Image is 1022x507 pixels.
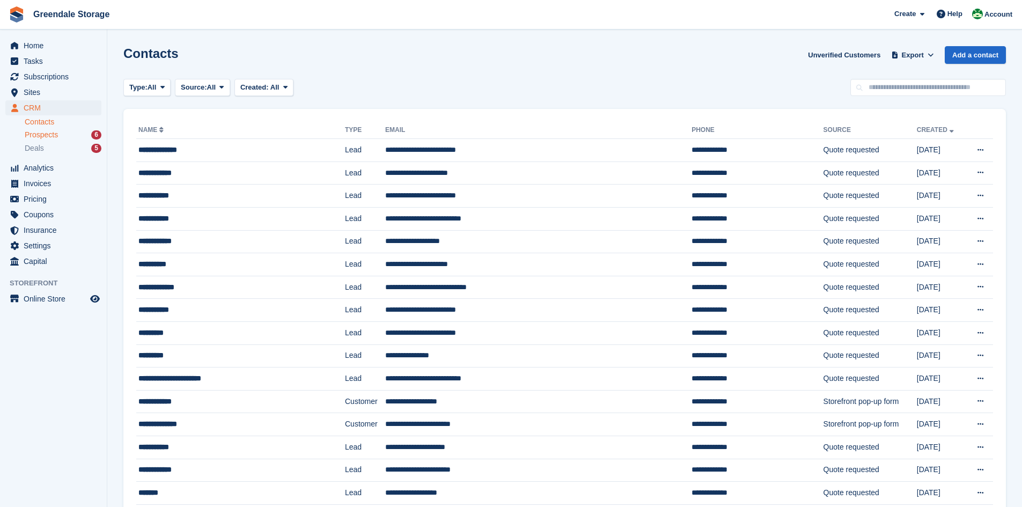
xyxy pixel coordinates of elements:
span: Capital [24,254,88,269]
td: [DATE] [917,161,965,185]
td: [DATE] [917,368,965,391]
th: Email [385,122,692,139]
td: Lead [345,344,385,368]
td: Lead [345,482,385,505]
td: Quote requested [824,139,917,162]
span: Sites [24,85,88,100]
td: Quote requested [824,253,917,276]
span: Prospects [25,130,58,140]
img: Jon [972,9,983,19]
td: [DATE] [917,207,965,230]
div: 6 [91,130,101,139]
span: Account [984,9,1012,20]
span: Help [947,9,962,19]
a: Add a contact [945,46,1006,64]
a: Created [917,126,956,134]
td: Lead [345,321,385,344]
span: Settings [24,238,88,253]
button: Type: All [123,79,171,97]
td: [DATE] [917,390,965,413]
td: Quote requested [824,368,917,391]
button: Export [889,46,936,64]
td: Lead [345,253,385,276]
td: Lead [345,230,385,253]
td: Quote requested [824,344,917,368]
span: Invoices [24,176,88,191]
td: Customer [345,390,385,413]
button: Created: All [234,79,293,97]
td: [DATE] [917,482,965,505]
td: Lead [345,436,385,459]
td: Lead [345,459,385,482]
th: Source [824,122,917,139]
td: [DATE] [917,344,965,368]
a: menu [5,160,101,175]
a: Greendale Storage [29,5,114,23]
td: [DATE] [917,230,965,253]
a: Preview store [89,292,101,305]
td: Storefront pop-up form [824,413,917,436]
button: Source: All [175,79,230,97]
th: Phone [692,122,823,139]
a: menu [5,85,101,100]
td: [DATE] [917,413,965,436]
a: menu [5,38,101,53]
span: Export [902,50,924,61]
span: Subscriptions [24,69,88,84]
a: menu [5,238,101,253]
td: Quote requested [824,299,917,322]
th: Type [345,122,385,139]
span: Insurance [24,223,88,238]
a: Contacts [25,117,101,127]
a: menu [5,207,101,222]
td: Quote requested [824,185,917,208]
span: Coupons [24,207,88,222]
td: Lead [345,368,385,391]
td: Lead [345,139,385,162]
span: Tasks [24,54,88,69]
td: Quote requested [824,459,917,482]
td: Lead [345,299,385,322]
span: All [207,82,216,93]
span: All [270,83,280,91]
span: Type: [129,82,148,93]
td: Lead [345,207,385,230]
td: Quote requested [824,482,917,505]
td: [DATE] [917,185,965,208]
td: Quote requested [824,436,917,459]
span: All [148,82,157,93]
td: Quote requested [824,161,917,185]
a: menu [5,176,101,191]
td: Quote requested [824,207,917,230]
td: [DATE] [917,299,965,322]
a: Name [138,126,166,134]
span: Create [894,9,916,19]
span: Home [24,38,88,53]
a: Prospects 6 [25,129,101,141]
td: [DATE] [917,253,965,276]
td: Quote requested [824,276,917,299]
td: [DATE] [917,139,965,162]
td: Storefront pop-up form [824,390,917,413]
td: Lead [345,276,385,299]
span: Created: [240,83,269,91]
span: Pricing [24,192,88,207]
td: Quote requested [824,321,917,344]
span: Storefront [10,278,107,289]
a: menu [5,291,101,306]
td: [DATE] [917,459,965,482]
img: stora-icon-8386f47178a22dfd0bd8f6a31ec36ba5ce8667c1dd55bd0f319d3a0aa187defe.svg [9,6,25,23]
td: [DATE] [917,436,965,459]
a: menu [5,69,101,84]
span: CRM [24,100,88,115]
a: menu [5,223,101,238]
span: Deals [25,143,44,153]
h1: Contacts [123,46,179,61]
td: Lead [345,161,385,185]
td: Lead [345,185,385,208]
span: Source: [181,82,207,93]
a: Unverified Customers [804,46,885,64]
td: [DATE] [917,321,965,344]
td: [DATE] [917,276,965,299]
a: Deals 5 [25,143,101,154]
